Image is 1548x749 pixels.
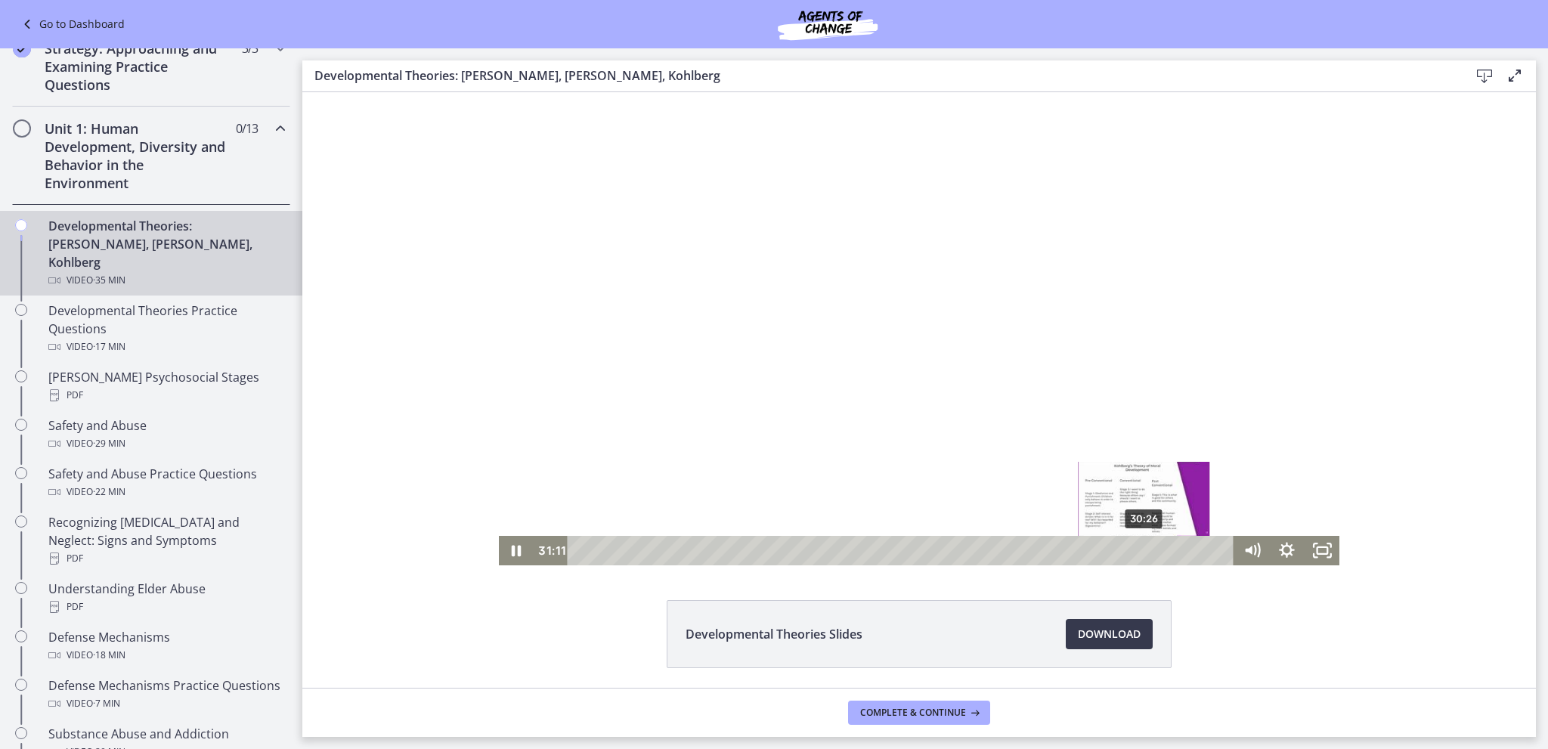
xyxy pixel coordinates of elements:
iframe: Video Lesson [302,92,1536,565]
div: Developmental Theories Practice Questions [48,302,284,356]
h2: Unit 1: Human Development, Diversity and Behavior in the Environment [45,119,229,192]
div: Video [48,695,284,713]
div: Video [48,646,284,664]
h3: Developmental Theories: [PERSON_NAME], [PERSON_NAME], Kohlberg [314,67,1445,85]
span: · 35 min [93,271,125,289]
span: Complete & continue [860,707,966,719]
div: Developmental Theories: [PERSON_NAME], [PERSON_NAME], Kohlberg [48,217,284,289]
button: Mute [932,444,967,473]
a: Go to Dashboard [18,15,125,33]
button: Fullscreen [1002,444,1037,473]
span: · 22 min [93,483,125,501]
span: · 17 min [93,338,125,356]
div: Video [48,271,284,289]
div: Video [48,435,284,453]
div: Video [48,483,284,501]
div: Safety and Abuse [48,416,284,453]
div: Defense Mechanisms [48,628,284,664]
div: PDF [48,386,284,404]
span: Developmental Theories Slides [686,625,862,643]
div: Safety and Abuse Practice Questions [48,465,284,501]
div: Defense Mechanisms Practice Questions [48,676,284,713]
div: [PERSON_NAME] Psychosocial Stages [48,368,284,404]
span: 3 / 3 [242,39,258,57]
span: · 18 min [93,646,125,664]
i: Completed [13,39,31,57]
div: PDF [48,549,284,568]
div: Understanding Elder Abuse [48,580,284,616]
img: Agents of Change [737,6,918,42]
div: Recognizing [MEDICAL_DATA] and Neglect: Signs and Symptoms [48,513,284,568]
div: PDF [48,598,284,616]
a: Download [1066,619,1153,649]
span: · 29 min [93,435,125,453]
span: · 7 min [93,695,120,713]
button: Complete & continue [848,701,990,725]
span: Download [1078,625,1141,643]
h2: Strategy: Approaching and Examining Practice Questions [45,39,229,94]
div: Video [48,338,284,356]
button: Show settings menu [967,444,1002,473]
span: 0 / 13 [236,119,258,138]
